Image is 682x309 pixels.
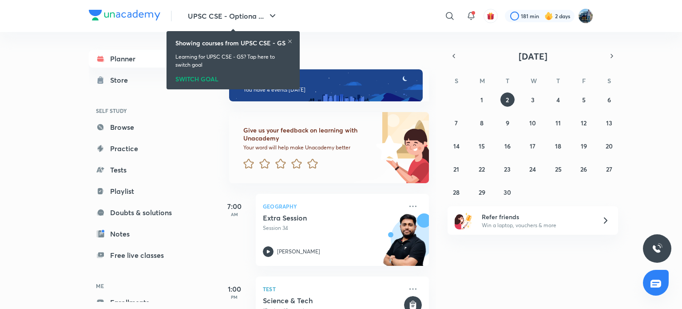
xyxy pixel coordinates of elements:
abbr: September 19, 2025 [581,142,587,150]
h6: ME [89,278,192,293]
abbr: September 20, 2025 [606,142,613,150]
abbr: September 30, 2025 [504,188,511,197]
button: September 18, 2025 [551,139,565,153]
button: September 20, 2025 [602,139,616,153]
h6: Showing courses from UPSC CSE - GS [175,38,285,48]
h6: SELF STUDY [89,103,192,118]
abbr: Sunday [455,76,458,85]
button: September 11, 2025 [551,116,565,130]
button: September 26, 2025 [577,162,591,176]
a: Notes [89,225,192,243]
button: September 5, 2025 [577,92,591,107]
h5: Extra Session [263,213,373,222]
a: Practice [89,140,192,157]
a: Company Logo [89,10,160,23]
a: Planner [89,50,192,68]
abbr: September 10, 2025 [529,119,536,127]
p: [PERSON_NAME] [277,248,320,256]
img: avatar [487,12,495,20]
abbr: Monday [480,76,485,85]
h4: [DATE] [229,50,438,60]
abbr: September 13, 2025 [606,119,612,127]
button: September 12, 2025 [577,116,591,130]
abbr: September 8, 2025 [480,119,484,127]
button: September 17, 2025 [526,139,540,153]
h5: Science & Tech [263,296,402,305]
img: feedback_image [346,112,429,183]
p: Test [263,284,402,294]
a: Doubts & solutions [89,204,192,221]
abbr: September 1, 2025 [480,96,483,104]
abbr: September 7, 2025 [455,119,458,127]
p: You have 4 events [DATE] [243,86,415,93]
button: UPSC CSE - Optiona ... [182,7,283,25]
span: [DATE] [519,50,547,62]
button: September 23, 2025 [500,162,515,176]
abbr: September 22, 2025 [479,165,485,173]
h6: Refer friends [482,212,591,221]
button: September 27, 2025 [602,162,616,176]
img: streak [544,12,553,20]
button: September 4, 2025 [551,92,565,107]
button: September 6, 2025 [602,92,616,107]
button: September 1, 2025 [475,92,489,107]
button: September 13, 2025 [602,116,616,130]
button: September 19, 2025 [577,139,591,153]
img: ttu [652,243,662,254]
p: AM [217,212,252,217]
abbr: September 6, 2025 [607,96,611,104]
button: September 29, 2025 [475,185,489,199]
h5: 7:00 [217,201,252,212]
a: Playlist [89,182,192,200]
img: I A S babu [578,8,593,24]
abbr: September 29, 2025 [479,188,485,197]
abbr: September 9, 2025 [506,119,509,127]
button: [DATE] [460,50,606,62]
button: September 7, 2025 [449,116,464,130]
abbr: September 25, 2025 [555,165,562,173]
a: Tests [89,161,192,179]
img: evening [229,69,423,101]
a: Free live classes [89,246,192,264]
h6: Give us your feedback on learning with Unacademy [243,126,373,142]
abbr: September 11, 2025 [555,119,561,127]
abbr: September 17, 2025 [530,142,535,150]
abbr: Wednesday [531,76,537,85]
button: September 22, 2025 [475,162,489,176]
button: September 3, 2025 [526,92,540,107]
button: September 10, 2025 [526,116,540,130]
button: September 30, 2025 [500,185,515,199]
div: SWITCH GOAL [175,72,291,82]
div: Store [110,75,133,85]
button: September 9, 2025 [500,116,515,130]
abbr: September 21, 2025 [453,165,459,173]
button: September 25, 2025 [551,162,565,176]
abbr: September 16, 2025 [504,142,511,150]
abbr: Friday [582,76,586,85]
img: referral [455,212,472,229]
abbr: September 18, 2025 [555,142,561,150]
button: September 24, 2025 [526,162,540,176]
abbr: Tuesday [506,76,509,85]
abbr: Saturday [607,76,611,85]
abbr: September 23, 2025 [504,165,511,173]
button: September 8, 2025 [475,116,489,130]
abbr: September 3, 2025 [531,96,535,104]
a: Store [89,71,192,89]
p: Win a laptop, vouchers & more [482,221,591,229]
button: September 2, 2025 [500,92,515,107]
abbr: September 26, 2025 [580,165,587,173]
p: PM [217,294,252,300]
abbr: September 5, 2025 [582,96,586,104]
abbr: September 27, 2025 [606,165,612,173]
abbr: September 4, 2025 [556,96,560,104]
p: Session 34 [263,224,402,232]
button: September 14, 2025 [449,139,464,153]
abbr: September 14, 2025 [453,142,460,150]
p: Your word will help make Unacademy better [243,144,373,151]
h6: Good evening, I [243,77,415,85]
abbr: September 28, 2025 [453,188,460,197]
a: Browse [89,118,192,136]
abbr: Thursday [556,76,560,85]
p: Geography [263,201,402,212]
